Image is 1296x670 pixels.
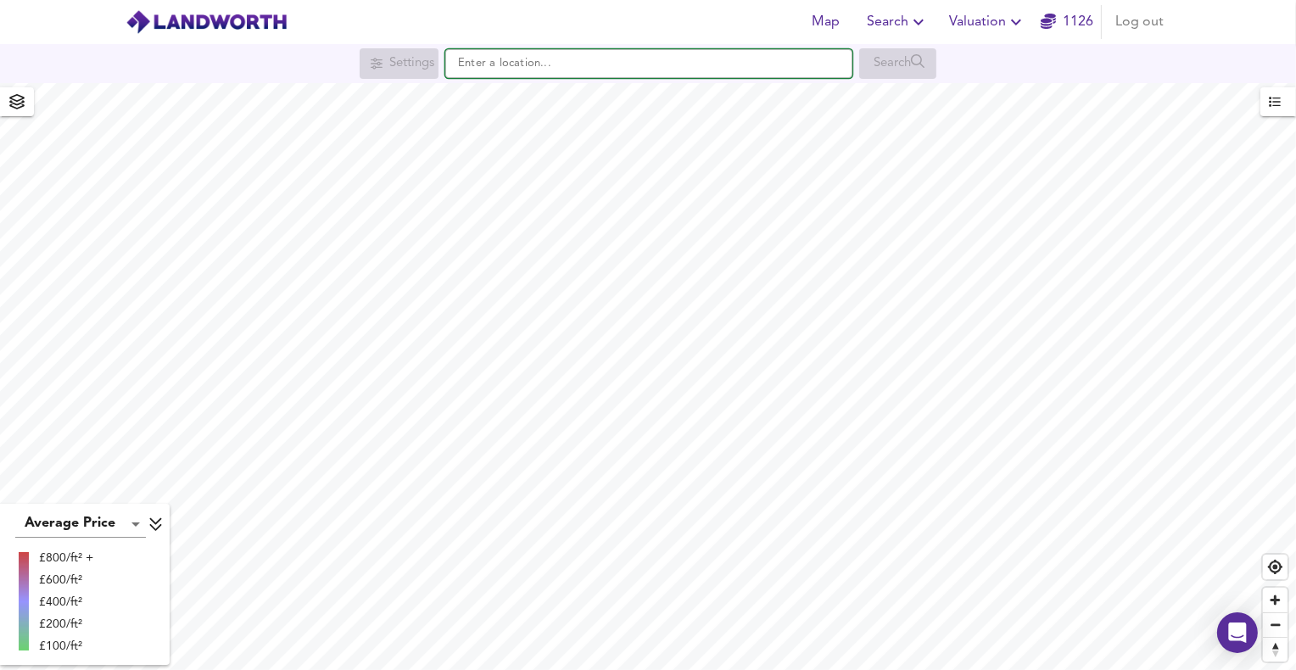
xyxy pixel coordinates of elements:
div: Search for a location first or explore the map [859,48,936,79]
button: Reset bearing to north [1263,637,1288,662]
span: Reset bearing to north [1263,638,1288,662]
button: Valuation [942,5,1033,39]
span: Valuation [949,10,1026,34]
button: Find my location [1263,555,1288,579]
input: Enter a location... [445,49,852,78]
div: £800/ft² + [39,550,93,567]
div: Average Price [15,511,146,538]
button: 1126 [1040,5,1094,39]
img: logo [126,9,288,35]
div: £100/ft² [39,638,93,655]
button: Search [860,5,936,39]
button: Zoom in [1263,588,1288,612]
span: Map [806,10,846,34]
a: 1126 [1041,10,1093,34]
div: Open Intercom Messenger [1217,612,1258,653]
span: Log out [1115,10,1164,34]
div: Search for a location first or explore the map [360,48,439,79]
span: Search [867,10,929,34]
button: Log out [1109,5,1170,39]
button: Zoom out [1263,612,1288,637]
div: £400/ft² [39,594,93,611]
button: Map [799,5,853,39]
div: £600/ft² [39,572,93,589]
div: £200/ft² [39,616,93,633]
